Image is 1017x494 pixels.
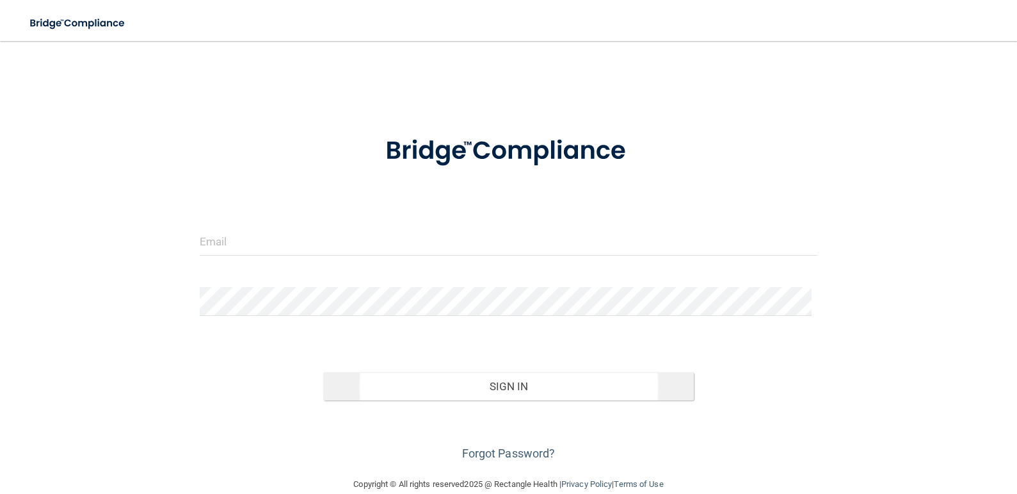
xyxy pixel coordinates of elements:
img: bridge_compliance_login_screen.278c3ca4.svg [19,10,137,37]
img: bridge_compliance_login_screen.278c3ca4.svg [359,118,657,185]
a: Privacy Policy [561,479,612,489]
a: Forgot Password? [462,447,556,460]
button: Sign In [323,372,694,400]
a: Terms of Use [614,479,663,489]
input: Email [200,227,818,256]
